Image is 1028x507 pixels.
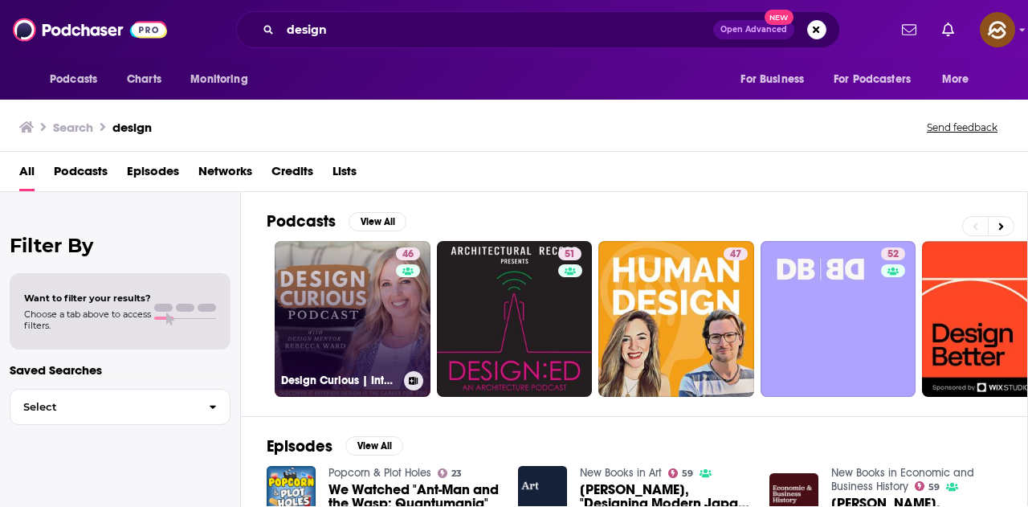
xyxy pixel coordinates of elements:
button: View All [349,212,406,231]
button: open menu [931,64,989,95]
button: open menu [823,64,934,95]
a: 47 [724,247,748,260]
button: Send feedback [922,121,1002,134]
span: More [942,68,969,91]
a: 59 [915,481,940,491]
button: Open AdvancedNew [713,20,794,39]
a: 51 [437,241,593,397]
a: EpisodesView All [267,436,403,456]
span: New [765,10,793,25]
h3: Search [53,120,93,135]
a: Episodes [127,158,179,191]
a: 46 [396,247,420,260]
a: All [19,158,35,191]
a: Popcorn & Plot Holes [328,466,431,480]
button: View All [345,436,403,456]
button: Show profile menu [980,12,1015,47]
img: Podchaser - Follow, Share and Rate Podcasts [13,14,167,45]
a: 23 [438,468,463,478]
span: For Business [740,68,804,91]
input: Search podcasts, credits, & more... [280,17,713,43]
a: 59 [668,468,694,478]
span: 59 [928,484,940,491]
button: open menu [39,64,118,95]
a: 47 [598,241,754,397]
a: Lists [332,158,357,191]
span: Podcasts [50,68,97,91]
a: Charts [116,64,171,95]
button: Select [10,389,230,425]
button: open menu [729,64,824,95]
button: open menu [179,64,268,95]
span: 51 [565,247,575,263]
span: Select [10,402,196,412]
a: Show notifications dropdown [895,16,923,43]
a: New Books in Economic and Business History [831,466,974,493]
a: 51 [558,247,581,260]
h2: Filter By [10,234,230,257]
span: 23 [451,470,462,477]
h2: Episodes [267,436,332,456]
a: 52 [761,241,916,397]
img: User Profile [980,12,1015,47]
a: Networks [198,158,252,191]
span: Charts [127,68,161,91]
a: Podcasts [54,158,108,191]
span: Want to filter your results? [24,292,151,304]
span: 59 [682,470,693,477]
h2: Podcasts [267,211,336,231]
a: PodcastsView All [267,211,406,231]
span: Monitoring [190,68,247,91]
span: Open Advanced [720,26,787,34]
a: 52 [881,247,905,260]
span: 46 [402,247,414,263]
a: Credits [271,158,313,191]
h3: design [112,120,152,135]
span: 52 [887,247,899,263]
span: Choose a tab above to access filters. [24,309,151,331]
span: For Podcasters [834,68,911,91]
span: Logged in as hey85204 [980,12,1015,47]
a: Show notifications dropdown [936,16,961,43]
p: Saved Searches [10,362,230,378]
h3: Design Curious | Interior Design Podcast, Interior Design Career, Interior Design School, Coaching [281,374,398,387]
a: 46Design Curious | Interior Design Podcast, Interior Design Career, Interior Design School, Coaching [275,241,430,397]
a: New Books in Art [580,466,662,480]
span: 47 [730,247,741,263]
div: Search podcasts, credits, & more... [236,11,840,48]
